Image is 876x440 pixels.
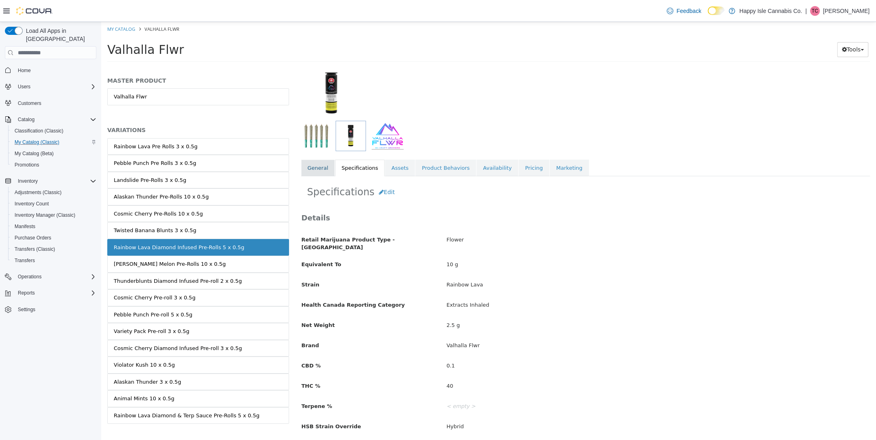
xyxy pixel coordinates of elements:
button: Catalog [2,114,100,125]
a: Transfers [11,256,38,265]
div: Variety Pack Pre-roll 3 x 0.5g [13,305,88,314]
span: HSB Strain Override [200,402,260,408]
span: Settings [15,304,96,314]
span: Users [15,82,96,92]
span: Operations [15,272,96,282]
div: Cosmic Cherry Pre-Rolls 10 x 0.5g [13,188,102,196]
button: Adjustments (Classic) [8,187,100,198]
span: Transfers (Classic) [15,246,55,252]
span: My Catalog (Classic) [15,139,60,145]
h5: VARIATIONS [6,105,188,112]
h5: MASTER PRODUCT [6,55,188,62]
span: Classification (Classic) [15,128,64,134]
div: 40 [339,357,774,372]
p: | [805,6,807,16]
span: THC % [200,361,219,367]
button: Users [2,81,100,92]
div: 10 g [339,236,774,250]
a: Adjustments (Classic) [11,188,65,197]
span: Inventory Count [15,201,49,207]
a: Feedback [663,3,704,19]
div: Hybrid [339,398,774,412]
span: My Catalog (Classic) [11,137,96,147]
span: Net Weight [200,300,234,306]
img: Cova [16,7,53,15]
a: Valhalla Flwr [6,66,188,83]
a: Inventory Manager (Classic) [11,210,79,220]
span: CBD % [200,341,220,347]
a: Purchase Orders [11,233,55,243]
span: Inventory Manager (Classic) [15,212,75,218]
span: Transfers (Classic) [11,244,96,254]
span: Users [18,83,30,90]
div: Alaskan Thunder 3 x 0.5g [13,356,80,364]
a: Inventory Count [11,199,52,209]
button: Manifests [8,221,100,232]
div: Violator Kush 10 x 0.5g [13,339,74,347]
button: Operations [15,272,45,282]
div: Rainbow Lava [339,256,774,270]
span: Inventory [18,178,38,184]
a: My Catalog (Beta) [11,149,57,158]
button: Home [2,64,100,76]
div: Cosmic Cherry Diamond Infused Pre-roll 3 x 0.5g [13,323,141,331]
button: Purchase Orders [8,232,100,243]
button: My Catalog (Classic) [8,137,100,148]
a: My Catalog (Classic) [11,137,63,147]
div: Tarin Cooper [810,6,820,16]
button: Edit [273,163,298,178]
span: Brand [200,320,218,327]
span: Home [15,65,96,75]
div: Thunderblunts Diamond Infused Pre-roll 2 x 0.5g [13,255,140,263]
a: My Catalog [6,4,34,10]
span: Valhalla Flwr [43,4,78,10]
button: My Catalog (Beta) [8,148,100,159]
div: [PERSON_NAME] Melon Pre-Rolls 10 x 0.5g [13,238,125,246]
span: Retail Marijuana Product Type - [GEOGRAPHIC_DATA] [200,215,294,229]
div: 0.1 [339,337,774,351]
p: [PERSON_NAME] [823,6,870,16]
a: Pricing [417,138,448,155]
span: Feedback [676,7,701,15]
button: Inventory Manager (Classic) [8,209,100,221]
a: General [200,138,234,155]
span: Home [18,67,31,74]
span: Equivalent To [200,239,240,246]
div: Alaskan Thunder Pre-Rolls 10 x 0.5g [13,171,108,179]
a: Home [15,66,34,75]
span: Catalog [15,115,96,124]
div: Twisted Banana Blunts 3 x 0.5g [13,205,95,213]
p: Happy Isle Cannabis Co. [739,6,802,16]
button: Catalog [15,115,38,124]
div: Rainbow Lava Diamond Infused Pre-Rolls 5 x 0.5g [13,222,143,230]
span: Reports [18,290,35,296]
button: Tools [736,20,767,35]
button: Transfers (Classic) [8,243,100,255]
button: Customers [2,97,100,109]
span: Adjustments (Classic) [11,188,96,197]
span: Manifests [15,223,35,230]
span: Promotions [11,160,96,170]
span: Customers [15,98,96,108]
span: Operations [18,273,42,280]
span: Catalog [18,116,34,123]
span: Health Canada Reporting Category [200,280,304,286]
span: Reports [15,288,96,298]
div: Cosmic Cherry Pre-roll 3 x 0.5g [13,272,94,280]
div: Landslide Pre-Rolls 3 x 0.5g [13,154,85,162]
span: Settings [18,306,35,313]
span: Inventory [15,176,96,186]
span: My Catalog (Beta) [11,149,96,158]
a: Promotions [11,160,43,170]
span: Classification (Classic) [11,126,96,136]
a: Assets [284,138,314,155]
button: Inventory [2,175,100,187]
button: Inventory [15,176,41,186]
a: Transfers (Classic) [11,244,58,254]
button: Inventory Count [8,198,100,209]
div: Flower [339,211,774,225]
a: Marketing [449,138,488,155]
div: Rainbow Lava Diamond & Terp Sauce Pre-Rolls 5 x 0.5g [13,390,158,398]
span: Terpene % [200,381,231,387]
